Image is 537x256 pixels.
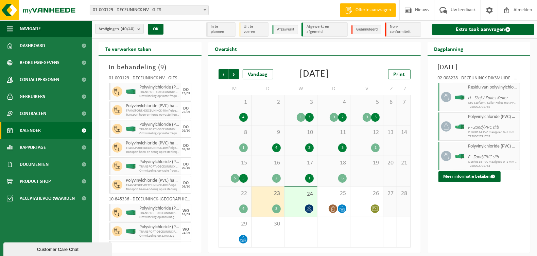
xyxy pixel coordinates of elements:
td: V [350,83,383,95]
button: Meer informatie bekijken [438,171,501,182]
div: 1 [371,143,380,152]
div: DO [183,125,189,129]
img: HK-XC-40-GN-00 [126,126,136,132]
span: 18 [321,159,347,167]
button: OK [148,24,163,35]
h2: Overzicht [208,42,244,55]
span: Polyvinylchloride (PVC) hard, profielen en buizen, post-consumer [126,141,179,146]
div: 24/09 [182,213,190,216]
h3: [DATE] [438,62,520,73]
div: 1 [297,113,305,122]
span: Acceptatievoorwaarden [20,190,75,207]
span: Polyvinylchloride (PVC) zaagresten [139,206,179,211]
span: 1 [222,99,248,106]
img: HK-XO-16-GN-00 [455,124,465,129]
span: O16/RS14 PVC maalgoed 0 -1 mm SLIB FRACTIE [468,131,518,135]
span: 26 [354,190,380,197]
span: Offerte aanvragen [354,7,393,14]
div: 2 [272,174,281,183]
span: Polyvinylchloride (PVC) hard, profielen, pre-consumer [139,159,179,165]
span: C30-Stofcont. Keller-Folies met PVCmaalgoed,stof & glasvezel [468,101,518,105]
span: 15 [222,159,248,167]
span: Contactpersonen [20,71,59,88]
span: 6 [387,99,393,106]
span: Gebruikers [20,88,45,105]
i: F - Zand/PVC slib [468,125,499,130]
div: 10-845336 - DECEUNINCK-[GEOGRAPHIC_DATA] - ZWEVEZELE [109,197,191,204]
div: Vandaag [243,69,273,79]
count: (40/40) [121,27,135,31]
a: Print [388,69,411,79]
span: TRANSPORT>DECEUNINCK PVC POST CONSUMER [139,90,179,94]
span: TRANSPORT>DECEUNINCK 40m³ eigendom klant PVC, post-consumer [126,146,179,150]
td: D [252,83,284,95]
span: Omwisseling op vaste frequentie [139,169,179,173]
span: 2 [255,99,281,106]
div: 25/09 [182,92,190,95]
div: 01-000129 - DECEUNINCK NV - GITS [109,76,191,83]
span: 9 [160,64,164,71]
span: 10 [288,129,314,136]
span: Bedrijfsgegevens [20,54,59,71]
span: Polyvinylchloride (PVC) zaagresten [139,224,179,230]
td: W [284,83,317,95]
span: Transport heen-en-terug op vaste frequentie [126,188,179,192]
div: 3 [305,113,314,122]
span: 16 [255,159,281,167]
span: Kalender [20,122,41,139]
div: 1 [239,143,248,152]
div: 24/09 [182,232,190,235]
span: T250002791764 [468,164,518,168]
span: 3 [288,99,314,106]
span: Print [394,72,405,77]
span: TRANSPORT>DECEUNINCK PVC POST CONSUMER [139,127,179,132]
img: HK-XC-40-GN-00 [126,210,136,215]
td: M [219,83,252,95]
span: T250002791765 [468,105,518,109]
div: [DATE] [300,69,329,79]
span: 17 [288,159,314,167]
iframe: chat widget [3,241,114,256]
img: HK-XC-30-GN-00 [455,95,465,100]
li: Afgewerkt en afgemeld [301,22,348,37]
span: Polyvinylchloride (PVC) maalgoed 0 -1 mm [468,114,518,120]
span: 24 [288,191,314,198]
div: 4 [239,204,248,213]
div: 3 [330,113,338,122]
span: 27 [387,190,393,197]
span: TRANSPORT-DECEUNINC PVC zaagresten [139,230,179,234]
span: Volgende [229,69,239,79]
span: Transport heen-en-terug op vaste frequentie [126,150,179,154]
li: In te plannen [206,22,236,37]
div: 02/10 [182,148,190,151]
span: Dashboard [20,37,45,54]
span: 11 [321,129,347,136]
li: Non-conformiteit [385,22,421,37]
span: 29 [222,220,248,228]
span: O16/RS14 PVC maalgoed 0 -1 mm SLIB FRACTIE [468,160,518,164]
span: Polyvinylchloride (PVC) hard, profielen en buizen, post-consumer [126,178,179,183]
span: 20 [387,159,393,167]
span: Vestigingen [99,24,135,34]
div: 3 [371,113,380,122]
a: Extra taak aanvragen [432,24,534,35]
span: 01-000129 - DECEUNINCK NV - GITS [90,5,209,15]
div: 02/10 [182,129,190,133]
span: 14 [400,129,407,136]
h3: In behandeling ( ) [109,62,191,73]
button: Vestigingen(40/40) [95,24,144,34]
span: 7 [400,99,407,106]
span: Rapportage [20,139,46,156]
span: Polyvinylchloride (PVC) hard, profielen en buizen, post-consumer [126,103,179,109]
li: Uit te voeren [239,22,268,37]
div: 2 [305,143,314,152]
span: 25 [321,190,347,197]
span: 8 [222,129,248,136]
span: Residu van polyvinylchloride (PVC) recyclage [468,85,518,90]
span: Omwisseling op vaste frequentie [139,132,179,136]
div: 09/10 [182,166,190,170]
img: HK-XC-40-GN-00 [126,229,136,234]
span: Vorige [219,69,229,79]
span: 12 [354,129,380,136]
